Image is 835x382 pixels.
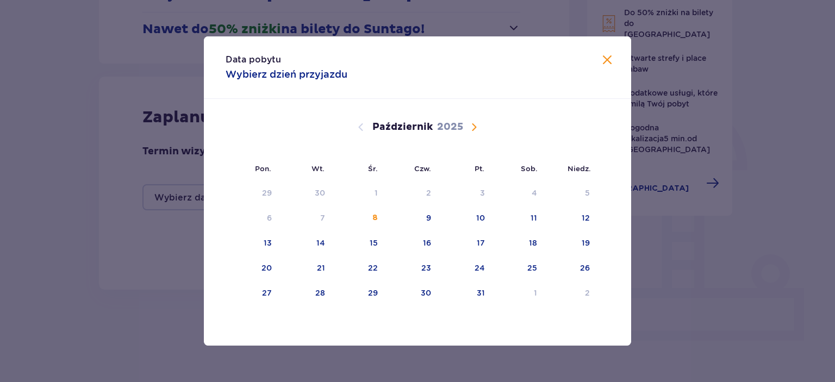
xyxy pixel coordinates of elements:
[439,181,493,205] td: Data niedostępna. piątek, 3 października 2025
[261,262,272,273] div: 20
[439,231,493,255] td: 17
[279,256,333,280] td: 21
[545,231,597,255] td: 19
[262,287,272,298] div: 27
[480,187,485,198] div: 3
[439,256,493,280] td: 24
[333,181,385,205] td: Data niedostępna. środa, 1 października 2025
[368,262,378,273] div: 22
[226,256,279,280] td: 20
[475,164,484,173] small: Pt.
[529,237,537,248] div: 18
[521,164,538,173] small: Sob.
[226,181,279,205] td: Data niedostępna. poniedziałek, 29 września 2025
[545,281,597,305] td: 2
[333,206,385,230] td: 8
[439,206,493,230] td: 10
[493,206,545,230] td: 11
[423,237,431,248] div: 16
[493,231,545,255] td: 18
[262,187,272,198] div: 29
[372,212,378,223] div: 8
[375,187,378,198] div: 1
[475,262,485,273] div: 24
[385,281,439,305] td: 30
[568,164,591,173] small: Niedz.
[226,231,279,255] td: 13
[226,281,279,305] td: 27
[437,121,463,134] p: 2025
[545,181,597,205] td: Data niedostępna. niedziela, 5 października 2025
[580,262,590,273] div: 26
[320,212,325,223] div: 7
[385,231,439,255] td: 16
[527,262,537,273] div: 25
[311,164,325,173] small: Wt.
[545,256,597,280] td: 26
[601,54,614,67] button: Zamknij
[354,121,367,134] button: Poprzedni miesiąc
[385,206,439,230] td: 9
[532,187,537,198] div: 4
[414,164,431,173] small: Czw.
[267,212,272,223] div: 6
[426,212,431,223] div: 9
[545,206,597,230] td: 12
[439,281,493,305] td: 31
[477,287,485,298] div: 31
[368,164,378,173] small: Śr.
[585,287,590,298] div: 2
[226,206,279,230] td: Data niedostępna. poniedziałek, 6 października 2025
[582,212,590,223] div: 12
[476,212,485,223] div: 10
[493,281,545,305] td: 1
[279,181,333,205] td: Data niedostępna. wtorek, 30 września 2025
[279,281,333,305] td: 28
[385,181,439,205] td: Data niedostępna. czwartek, 2 października 2025
[333,281,385,305] td: 29
[333,231,385,255] td: 15
[333,256,385,280] td: 22
[421,287,431,298] div: 30
[582,237,590,248] div: 19
[264,237,272,248] div: 13
[385,256,439,280] td: 23
[531,212,537,223] div: 11
[477,237,485,248] div: 17
[316,237,325,248] div: 14
[372,121,433,134] p: Październik
[493,181,545,205] td: Data niedostępna. sobota, 4 października 2025
[279,231,333,255] td: 14
[493,256,545,280] td: 25
[468,121,481,134] button: Następny miesiąc
[585,187,590,198] div: 5
[421,262,431,273] div: 23
[426,187,431,198] div: 2
[370,237,378,248] div: 15
[315,187,325,198] div: 30
[317,262,325,273] div: 21
[226,54,281,66] p: Data pobytu
[279,206,333,230] td: Data niedostępna. wtorek, 7 października 2025
[255,164,271,173] small: Pon.
[534,287,537,298] div: 1
[368,287,378,298] div: 29
[315,287,325,298] div: 28
[226,68,347,81] p: Wybierz dzień przyjazdu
